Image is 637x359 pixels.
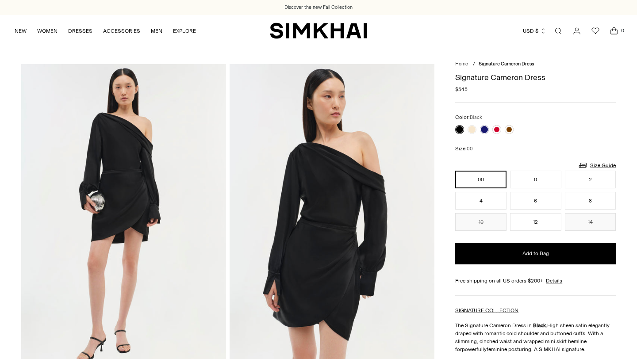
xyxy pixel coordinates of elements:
[565,192,616,210] button: 8
[455,61,616,68] nav: breadcrumbs
[510,192,561,210] button: 6
[510,171,561,188] button: 0
[455,192,507,210] button: 4
[533,322,547,328] strong: Black.
[270,22,367,39] a: SIMKHAI
[549,22,567,40] a: Open search modal
[68,21,92,41] a: DRESSES
[455,277,616,285] div: Free shipping on all US orders $200+
[173,21,196,41] a: EXPLORE
[462,346,487,352] span: powerfully
[15,21,27,41] a: NEW
[455,307,518,313] a: SIGNATURE COLLECTION
[455,85,468,93] span: $545
[151,21,162,41] a: MEN
[618,27,626,34] span: 0
[467,146,473,152] span: 00
[470,115,482,120] span: Black
[523,21,546,41] button: USD $
[455,61,468,67] a: Home
[578,160,616,171] a: Size Guide
[546,277,562,285] a: Details
[479,61,534,67] span: Signature Cameron Dress
[455,73,616,81] h1: Signature Cameron Dress
[605,22,623,40] a: Open cart modal
[455,113,482,122] label: Color:
[455,213,507,231] button: 10
[37,21,58,41] a: WOMEN
[565,213,616,231] button: 14
[455,145,473,153] label: Size:
[568,22,586,40] a: Go to the account page
[103,21,140,41] a: ACCESSORIES
[455,321,616,353] p: The Signature Cameron Dress in
[487,346,585,352] span: feminine posturing. A SIMKHAI signature.
[510,213,561,231] button: 12
[565,171,616,188] button: 2
[587,22,604,40] a: Wishlist
[522,250,549,257] span: Add to Bag
[455,171,507,188] button: 00
[284,4,353,11] a: Discover the new Fall Collection
[473,61,475,68] div: /
[455,243,616,264] button: Add to Bag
